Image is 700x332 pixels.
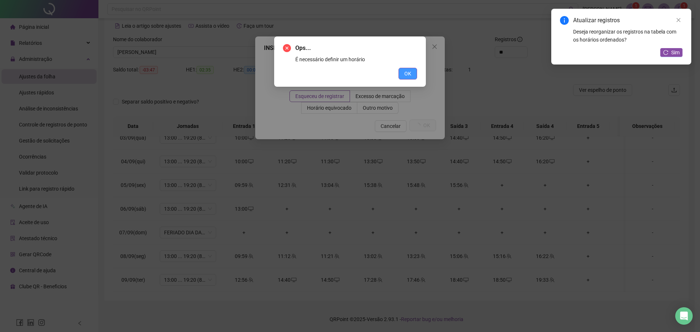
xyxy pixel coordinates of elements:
div: É necessário definir um horário [295,55,417,63]
span: Ops... [295,44,417,52]
button: Sim [660,48,682,57]
span: info-circle [560,16,569,25]
span: close-circle [283,44,291,52]
div: Atualizar registros [573,16,682,25]
button: OK [398,68,417,79]
div: Open Intercom Messenger [675,307,693,325]
span: OK [404,70,411,78]
span: close [676,17,681,23]
span: Sim [671,48,680,56]
a: Close [674,16,682,24]
span: reload [663,50,668,55]
div: Deseja reorganizar os registros na tabela com os horários ordenados? [573,28,682,44]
